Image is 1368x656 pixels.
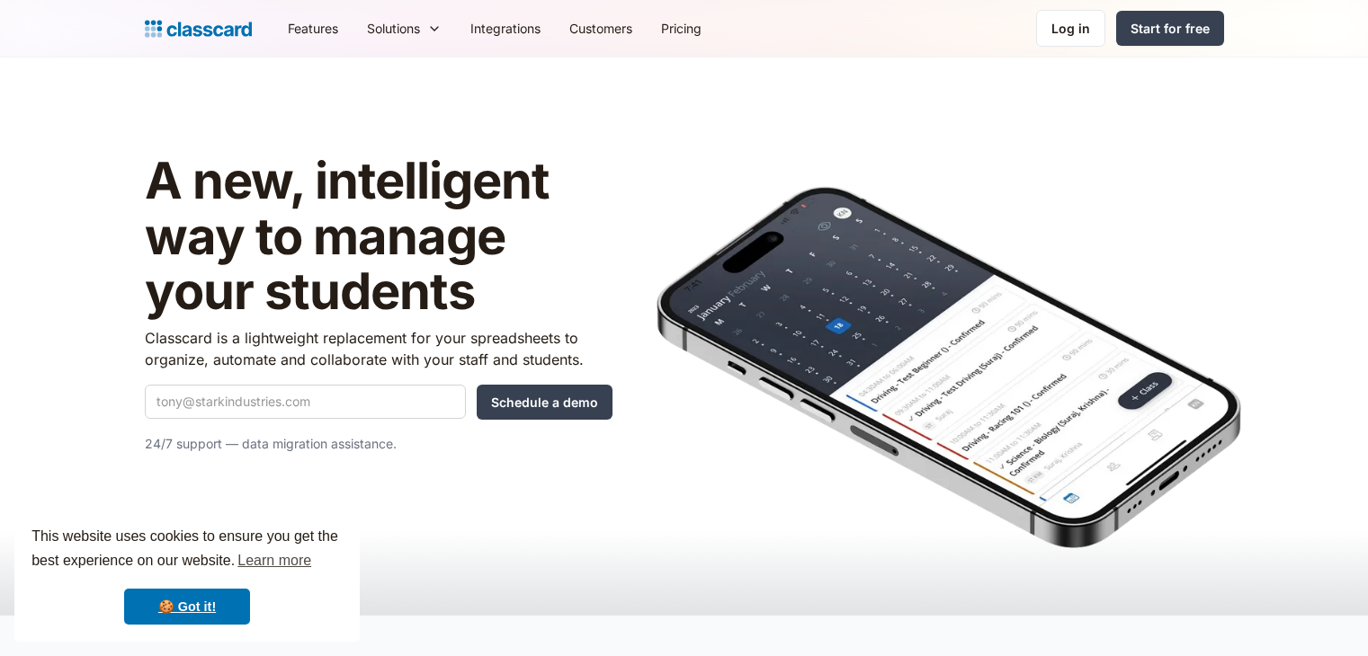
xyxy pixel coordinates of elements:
a: Features [273,8,353,49]
a: Pricing [647,8,716,49]
a: dismiss cookie message [124,589,250,625]
div: Solutions [353,8,456,49]
div: Start for free [1131,19,1210,38]
span: This website uses cookies to ensure you get the best experience on our website. [31,526,343,574]
input: tony@starkindustries.com [145,385,466,419]
p: 24/7 support — data migration assistance. [145,433,612,455]
a: learn more about cookies [235,547,314,574]
input: Schedule a demo [477,385,612,420]
div: Solutions [367,19,420,38]
div: cookieconsent [14,509,360,642]
div: Log in [1051,19,1090,38]
a: Start for free [1116,11,1224,46]
p: Classcard is a lightweight replacement for your spreadsheets to organize, automate and collaborat... [145,327,612,370]
a: Customers [555,8,647,49]
a: Log in [1036,10,1105,47]
h1: A new, intelligent way to manage your students [145,154,612,320]
form: Quick Demo Form [145,385,612,420]
a: Logo [145,16,252,41]
a: Integrations [456,8,555,49]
